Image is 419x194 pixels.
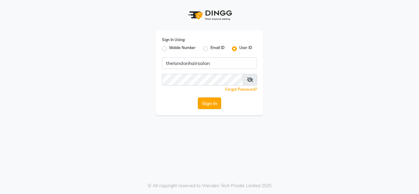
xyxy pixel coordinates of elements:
[239,45,252,52] label: User ID
[162,37,185,43] label: Sign In Using:
[198,97,221,109] button: Sign In
[210,45,225,52] label: Email ID
[162,74,243,86] input: Username
[185,6,234,24] img: logo1.svg
[225,87,257,92] a: Forgot Password?
[169,45,196,52] label: Mobile Number
[162,57,257,69] input: Username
